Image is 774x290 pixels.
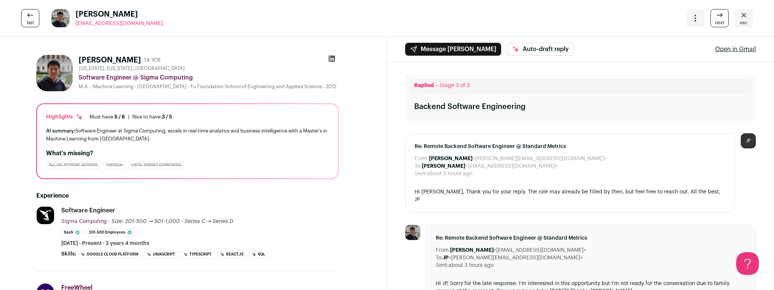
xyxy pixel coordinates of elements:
li: 201-500 employees [86,228,135,237]
span: Series C → Series D [184,219,234,224]
h2: What's missing? [46,149,329,158]
img: aaf917364f8ad539a120f6573ac87eb67dbba4ebf71cc8b028042e34afee0e5f.jpg [36,55,73,91]
span: Skills: [61,250,76,258]
ul: | [90,114,172,120]
b: JP [443,255,449,260]
li: SaaS [61,228,83,237]
div: 14 YOE [144,56,161,64]
span: [DATE] - Present · 3 years 4 months [61,240,149,247]
dd: about 3 hours ago [449,262,494,269]
div: Fintech [104,161,125,169]
li: React.js [217,250,246,259]
span: [EMAIL_ADDRESS][DOMAIN_NAME] [76,21,163,26]
div: Highlights [46,113,84,121]
li: SQL [249,250,268,259]
button: Open dropdown [686,9,704,27]
dd: about 3 hours ago [427,170,472,178]
span: [PERSON_NAME] [76,9,163,20]
a: last [21,9,39,27]
dt: Sent: [436,262,449,269]
a: Close [735,9,753,27]
dd: <[PERSON_NAME][EMAIL_ADDRESS][DOMAIN_NAME]> [429,155,607,162]
li: TypeScript [181,250,214,259]
div: M.A. - Machine Learning - [GEOGRAPHIC_DATA] - Fu Foundation School of Engineering and Applied Sci... [79,84,339,90]
button: Auto-draft reply [507,43,574,56]
div: Software Engineer @ Sigma Computing [79,73,339,82]
img: aaf917364f8ad539a120f6573ac87eb67dbba4ebf71cc8b028042e34afee0e5f.jpg [405,225,420,240]
span: Stage 3 of 3 [440,83,470,88]
li: Google Cloud Platform [78,250,141,259]
span: [US_STATE], [US_STATE], [GEOGRAPHIC_DATA] [79,65,185,72]
dt: To: [415,162,422,170]
dd: <[EMAIL_ADDRESS][DOMAIN_NAME]> [422,162,558,170]
img: aaf917364f8ad539a120f6573ac87eb67dbba4ebf71cc8b028042e34afee0e5f.jpg [51,9,70,27]
span: Replied [414,83,434,88]
span: esc [740,20,748,26]
dt: From: [436,246,450,254]
b: [PERSON_NAME] [422,164,465,169]
span: Re: Remote Backend Software Engineer @ Standard Metrics [436,234,746,242]
a: [EMAIL_ADDRESS][DOMAIN_NAME] [76,20,163,27]
div: Must have: [90,114,125,120]
h2: Experience [36,191,339,200]
iframe: Help Scout Beacon - Open [736,252,759,275]
span: · Size: 201-500 → 501-1,000 [108,219,180,224]
dd: <[EMAIL_ADDRESS][DOMAIN_NAME]> [450,246,586,254]
div: Software Engineer at Sigma Computing, excels in real-time analytics and business intelligence wit... [46,127,329,143]
span: Sigma Computing [61,219,107,224]
div: Hi [PERSON_NAME], Thank you for your reply. The role may already be filled by then, but feel free... [415,188,725,203]
span: – [435,83,438,88]
b: [PERSON_NAME] [429,156,472,161]
dd: <[PERSON_NAME][EMAIL_ADDRESS][DOMAIN_NAME]> [443,254,583,262]
div: JP [741,133,756,148]
div: Software Engineer [61,206,115,215]
span: · [181,218,183,225]
dt: To: [436,254,443,262]
a: next [711,9,729,27]
span: last [27,20,34,26]
dt: Sent: [415,170,427,178]
img: 546bb2e6e405e9d087ba4c3a3595f20a352fe3b283149e9ace805f1350f0026c.jpg [37,207,54,224]
button: Message [PERSON_NAME] [405,43,501,56]
dt: From: [415,155,429,162]
span: Re: Remote Backend Software Engineer @ Standard Metrics [415,143,725,150]
div: Nice to have: [132,114,172,120]
span: 5 / 6 [115,114,125,119]
div: Lists: Target Companies [128,161,184,169]
b: [PERSON_NAME] [450,248,494,253]
span: 3 / 5 [162,114,172,119]
span: AI summary: [46,128,75,133]
span: next [715,20,724,26]
h1: [PERSON_NAME] [79,55,141,65]
li: JavaScript [144,250,178,259]
div: All of: Python, Django [46,161,101,169]
a: Open in Gmail [715,45,756,54]
div: Backend Software Engineering [414,101,526,112]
